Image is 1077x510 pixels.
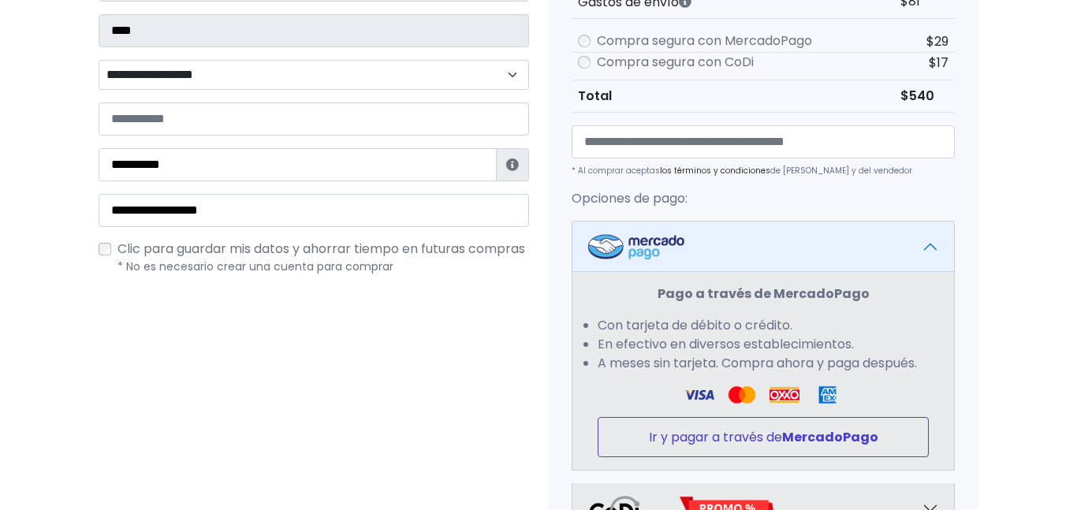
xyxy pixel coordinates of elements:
li: A meses sin tarjeta. Compra ahora y paga después. [598,354,929,373]
label: Compra segura con CoDi [597,53,754,72]
img: Visa Logo [727,385,757,404]
img: Oxxo Logo [770,385,799,404]
th: Total [572,80,894,112]
img: Amex Logo [812,385,842,404]
span: $29 [926,32,948,50]
strong: Pago a través de MercadoPago [658,285,870,303]
label: Compra segura con MercadoPago [597,32,812,50]
li: Con tarjeta de débito o crédito. [598,316,929,335]
p: * No es necesario crear una cuenta para comprar [117,259,529,275]
p: * Al comprar aceptas de [PERSON_NAME] y del vendedor [572,165,955,177]
img: Visa Logo [684,385,714,404]
strong: MercadoPago [782,428,878,446]
img: Mercadopago Logo [588,234,684,259]
i: Estafeta lo usará para ponerse en contacto en caso de tener algún problema con el envío [506,158,519,171]
span: $17 [929,54,948,72]
p: Opciones de pago: [572,189,955,208]
td: $540 [894,80,955,112]
button: Ir y pagar a través deMercadoPago [598,417,929,457]
span: Clic para guardar mis datos y ahorrar tiempo en futuras compras [117,240,525,258]
li: En efectivo en diversos establecimientos. [598,335,929,354]
a: los términos y condiciones [660,165,770,177]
